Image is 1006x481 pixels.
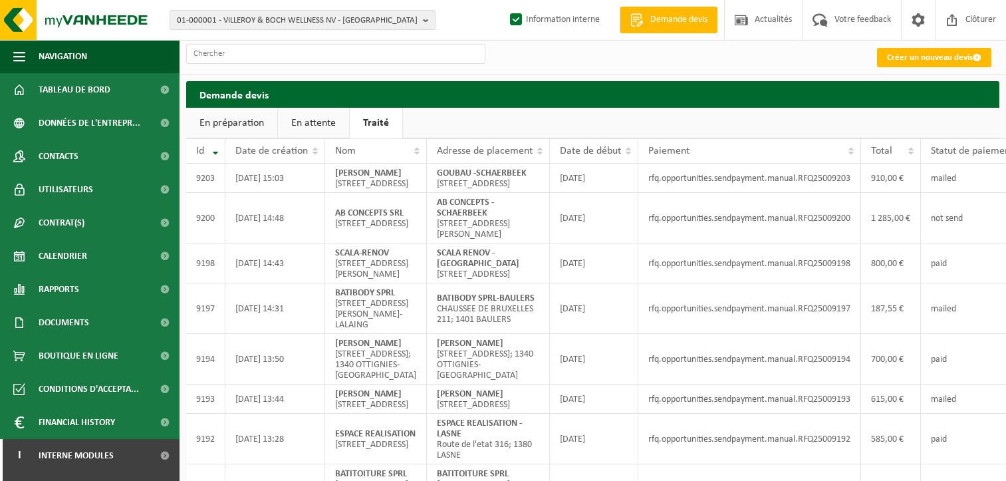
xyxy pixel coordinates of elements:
strong: [PERSON_NAME] [335,339,402,349]
span: Conditions d'accepta... [39,373,139,406]
td: [DATE] 14:31 [225,283,325,334]
a: En préparation [186,108,277,138]
span: Navigation [39,40,87,73]
td: [DATE] [550,193,638,243]
span: Contacts [39,140,78,173]
a: En attente [278,108,349,138]
td: [STREET_ADDRESS] [325,193,427,243]
span: Adresse de placement [437,146,533,156]
span: paid [931,355,947,365]
strong: BATITOITURE SPRL [437,469,509,479]
td: 700,00 € [861,334,921,385]
a: Demande devis [620,7,717,33]
span: Boutique en ligne [39,339,118,373]
td: [STREET_ADDRESS] [325,385,427,414]
span: not send [931,214,963,224]
td: 800,00 € [861,243,921,283]
td: [DATE] [550,414,638,464]
td: 9193 [186,385,225,414]
td: [DATE] [550,164,638,193]
td: [STREET_ADDRESS][PERSON_NAME] [427,193,550,243]
span: Interne modules [39,439,114,472]
strong: [PERSON_NAME] [335,168,402,178]
span: Demande devis [647,13,711,27]
span: Rapports [39,273,79,306]
strong: [PERSON_NAME] [437,339,503,349]
button: 01-000001 - VILLEROY & BOCH WELLNESS NV - [GEOGRAPHIC_DATA] [170,10,436,30]
td: [DATE] 13:28 [225,414,325,464]
td: 187,55 € [861,283,921,334]
h2: Demande devis [186,81,999,107]
td: rfq.opportunities.sendpayment.manual.RFQ25009203 [638,164,861,193]
td: [DATE] [550,243,638,283]
span: mailed [931,395,956,404]
td: rfq.opportunities.sendpayment.manual.RFQ25009198 [638,243,861,283]
td: [STREET_ADDRESS] [427,164,550,193]
td: 910,00 € [861,164,921,193]
td: [STREET_ADDRESS] [427,243,550,283]
td: 9198 [186,243,225,283]
span: Données de l'entrepr... [39,106,140,140]
td: 1 285,00 € [861,193,921,243]
td: [DATE] 13:50 [225,334,325,385]
strong: [PERSON_NAME] [335,389,402,399]
td: [DATE] 14:43 [225,243,325,283]
label: Information interne [507,10,600,30]
strong: ESPACE REALISATION - LASNE [437,418,522,439]
td: [STREET_ADDRESS] [427,385,550,414]
span: I [13,439,25,472]
strong: BATITOITURE SPRL [335,469,407,479]
td: 9203 [186,164,225,193]
td: rfq.opportunities.sendpayment.manual.RFQ25009200 [638,193,861,243]
strong: BATIBODY SPRL-BAULERS [437,293,535,303]
a: Créer un nouveau devis [877,48,991,67]
span: Date de création [235,146,308,156]
td: [DATE] 13:44 [225,385,325,414]
span: Tableau de bord [39,73,110,106]
span: paid [931,434,947,444]
span: paid [931,259,947,269]
td: [STREET_ADDRESS] [325,164,427,193]
td: [STREET_ADDRESS] [325,414,427,464]
td: [STREET_ADDRESS][PERSON_NAME] [325,243,427,283]
td: 585,00 € [861,414,921,464]
td: [DATE] 15:03 [225,164,325,193]
td: Route de l'etat 316; 1380 LASNE [427,414,550,464]
span: Paiement [648,146,690,156]
span: Documents [39,306,89,339]
span: Nom [335,146,356,156]
span: Contrat(s) [39,206,84,240]
td: 9197 [186,283,225,334]
span: mailed [931,174,956,184]
span: Id [196,146,204,156]
span: Utilisateurs [39,173,93,206]
td: rfq.opportunities.sendpayment.manual.RFQ25009193 [638,385,861,414]
td: 9194 [186,334,225,385]
td: [STREET_ADDRESS][PERSON_NAME]-LALAING [325,283,427,334]
span: Total [871,146,892,156]
td: [DATE] [550,283,638,334]
td: rfq.opportunities.sendpayment.manual.RFQ25009194 [638,334,861,385]
td: [DATE] [550,334,638,385]
strong: GOUBAU -SCHAERBEEK [437,168,527,178]
a: Traité [350,108,402,138]
strong: AB CONCEPTS SRL [335,208,404,218]
strong: [PERSON_NAME] [437,389,503,399]
td: rfq.opportunities.sendpayment.manual.RFQ25009192 [638,414,861,464]
span: mailed [931,304,956,314]
td: [DATE] [550,385,638,414]
strong: AB CONCEPTS - SCHAERBEEK [437,198,494,218]
span: Date de début [560,146,621,156]
strong: BATIBODY SPRL [335,288,395,298]
span: 01-000001 - VILLEROY & BOCH WELLNESS NV - [GEOGRAPHIC_DATA] [177,11,418,31]
strong: SCALA RENOV - [GEOGRAPHIC_DATA] [437,248,519,269]
input: Chercher [186,44,485,64]
td: rfq.opportunities.sendpayment.manual.RFQ25009197 [638,283,861,334]
td: [STREET_ADDRESS]; 1340 OTTIGNIES-[GEOGRAPHIC_DATA] [427,334,550,385]
td: 9192 [186,414,225,464]
td: 9200 [186,193,225,243]
strong: SCALA-RENOV [335,248,389,258]
td: [DATE] 14:48 [225,193,325,243]
span: Calendrier [39,240,87,273]
td: 615,00 € [861,385,921,414]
